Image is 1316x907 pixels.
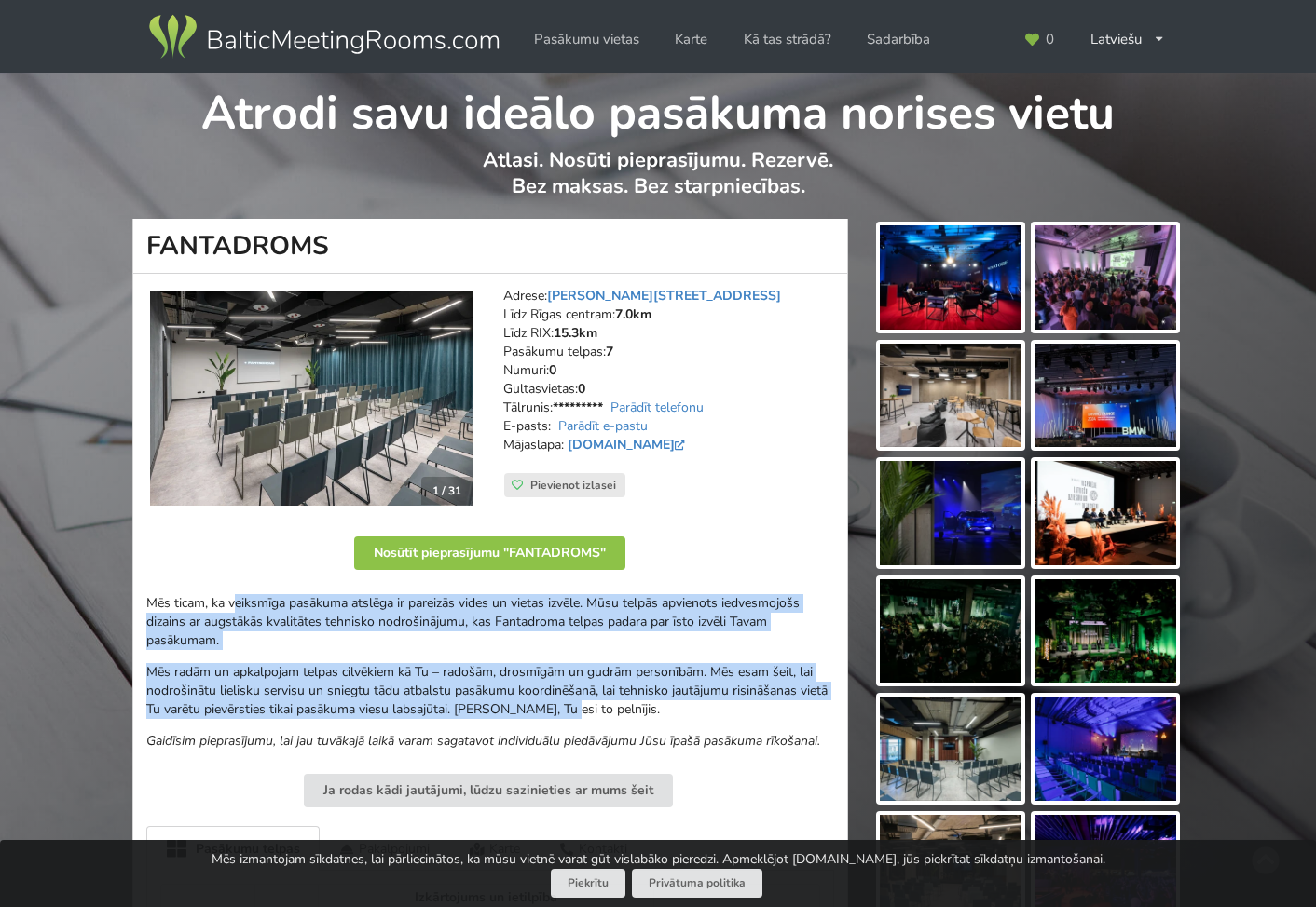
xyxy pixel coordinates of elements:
a: [PERSON_NAME][STREET_ADDRESS] [547,287,781,305]
strong: 15.3km [554,324,597,342]
a: Sadarbība [854,21,943,58]
button: Piekrītu [551,869,625,898]
img: FANTADROMS | Rīga | Pasākumu vieta - galerijas bilde [1035,461,1176,565]
p: Mēs radām un apkalpojam telpas cilvēkiem kā Tu – radošām, drosmīgām un gudrām personībām. Mēs esa... [146,663,834,719]
img: FANTADROMS | Rīga | Pasākumu vieta - galerijas bilde [1035,697,1176,801]
img: FANTADROMS | Rīga | Pasākumu vieta - galerijas bilde [880,225,1021,330]
em: Gaidīsim pieprasījumu, lai jau tuvākajā laikā varam sagatavot individuālu piedāvājumu Jūsu īpašā ... [146,732,820,750]
a: Pasākumu vietas [521,21,652,58]
a: [DOMAIN_NAME] [568,436,690,453]
div: Pasākumu telpas [146,826,320,871]
strong: 0 [578,380,585,398]
div: Latviešu [1077,21,1179,58]
div: Pakalpojumi [320,826,450,870]
a: Konferenču centrs | Rīga | FANTADROMS 1 / 31 [150,291,473,507]
strong: 0 [549,361,556,379]
div: 1 / 31 [421,477,473,505]
span: 0 [1046,33,1054,47]
a: Parādīt telefonu [610,399,704,416]
img: Baltic Meeting Rooms [145,11,502,63]
a: Karte [662,21,720,58]
button: Ja rodas kādi jautājumi, lūdzu sazinieties ar mums šeit [304,774,673,807]
img: FANTADROMS | Rīga | Pasākumu vieta - galerijas bilde [880,579,1021,684]
button: Nosūtīt pieprasījumu "FANTADROMS" [354,536,625,570]
span: Pievienot izlasei [530,478,616,493]
h1: Atrodi savu ideālo pasākuma norises vietu [133,73,1184,143]
p: Atlasi. Nosūti pieprasījumu. Rezervē. Bez maksas. Bez starpniecības. [133,147,1184,219]
strong: 7.0km [615,305,651,323]
strong: 7 [606,343,613,360]
img: Konferenču centrs | Rīga | FANTADROMS [150,291,473,507]
div: Karte [449,826,540,870]
img: FANTADROMS | Rīga | Pasākumu vieta - galerijas bilde [880,344,1021,448]
address: Adrese: Līdz Rīgas centram: Līdz RIX: Pasākumu telpas: Numuri: Gultasvietas: Tālrunis: E-pasts: M... [503,287,834,473]
img: FANTADROMS | Rīga | Pasākumu vieta - galerijas bilde [1035,344,1176,448]
img: FANTADROMS | Rīga | Pasākumu vieta - galerijas bilde [1035,579,1176,684]
a: Kā tas strādā? [731,21,844,58]
h1: FANTADROMS [132,219,848,274]
img: FANTADROMS | Rīga | Pasākumu vieta - galerijas bilde [1035,225,1176,330]
img: FANTADROMS | Rīga | Pasākumu vieta - galerijas bilde [880,697,1021,801]
a: Privātuma politika [632,869,762,898]
p: Mēs ticam, ka veiksmīga pasākuma atslēga ir pareizās vides un vietas izvēle. Mūsu telpās apvienot... [146,594,834,650]
div: Kontakti [540,826,648,870]
img: FANTADROMS | Rīga | Pasākumu vieta - galerijas bilde [880,461,1021,565]
a: Parādīt e-pastu [558,417,648,435]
